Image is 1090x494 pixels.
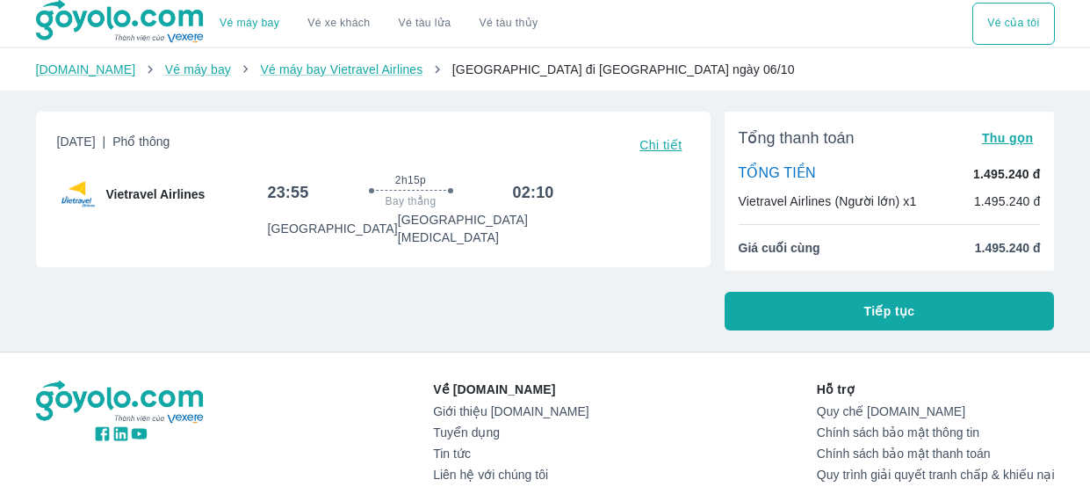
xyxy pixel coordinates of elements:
button: Vé tàu thủy [465,3,552,45]
a: Liên hệ với chúng tôi [433,468,588,482]
span: Thu gọn [982,131,1034,145]
span: 2h15p [395,173,426,187]
p: Vietravel Airlines (Người lớn) x1 [739,193,917,210]
span: Tổng thanh toán [739,127,855,149]
span: Giá cuối cùng [739,239,820,257]
button: Vé của tôi [972,3,1054,45]
a: Vé máy bay Vietravel Airlines [260,62,422,76]
p: [GEOGRAPHIC_DATA] [MEDICAL_DATA] [398,211,554,246]
span: Tiếp tục [864,302,915,320]
span: 1.495.240 đ [975,239,1041,257]
nav: breadcrumb [36,61,1055,78]
button: Chi tiết [632,133,689,157]
button: Thu gọn [975,126,1041,150]
span: | [103,134,106,149]
a: Quy trình giải quyết tranh chấp & khiếu nại [817,468,1055,482]
span: Chi tiết [639,138,682,152]
p: [GEOGRAPHIC_DATA] [268,220,398,237]
a: Vé máy bay [220,17,279,30]
a: Tin tức [433,447,588,461]
p: Hỗ trợ [817,381,1055,398]
span: [DATE] [57,133,170,157]
p: 1.495.240 đ [974,193,1041,210]
button: Tiếp tục [725,292,1055,331]
span: Phổ thông [112,134,170,149]
h6: 23:55 [268,182,309,203]
p: TỔNG TIỀN [739,164,816,184]
div: choose transportation mode [972,3,1054,45]
a: Vé xe khách [307,17,370,30]
a: Vé tàu lửa [385,3,466,45]
a: Vé máy bay [165,62,231,76]
div: choose transportation mode [206,3,552,45]
a: Quy chế [DOMAIN_NAME] [817,404,1055,418]
span: [GEOGRAPHIC_DATA] đi [GEOGRAPHIC_DATA] ngày 06/10 [452,62,795,76]
a: Giới thiệu [DOMAIN_NAME] [433,404,588,418]
a: Chính sách bảo mật thông tin [817,425,1055,440]
img: logo [36,381,206,425]
span: Vietravel Airlines [106,185,206,203]
p: 1.495.240 đ [973,165,1040,183]
a: [DOMAIN_NAME] [36,62,136,76]
p: Về [DOMAIN_NAME] [433,381,588,398]
span: Bay thẳng [386,194,437,208]
a: Tuyển dụng [433,425,588,440]
a: Chính sách bảo mật thanh toán [817,447,1055,461]
h6: 02:10 [513,182,554,203]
